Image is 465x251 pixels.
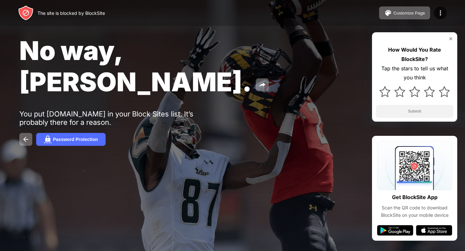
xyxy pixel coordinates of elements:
img: password.svg [44,136,52,143]
img: star.svg [439,86,450,97]
button: Customize Page [379,6,430,19]
img: header-logo.svg [18,5,34,21]
div: Tap the stars to tell us what you think [376,64,453,83]
img: back.svg [22,136,30,143]
img: pallet.svg [384,9,392,17]
img: star.svg [394,86,405,97]
div: Get BlockSite App [392,193,438,202]
div: Scan the QR code to download BlockSite on your mobile device [377,204,452,219]
button: Submit [376,105,453,118]
img: star.svg [379,86,390,97]
div: Customize Page [393,11,425,15]
div: Password Protection [53,137,98,142]
div: How Would You Rate BlockSite? [376,45,453,64]
img: share.svg [258,81,266,89]
div: The site is blocked by BlockSite [37,10,105,16]
img: app-store.svg [416,225,452,236]
div: You put [DOMAIN_NAME] in your Block Sites list. It’s probably there for a reason. [19,110,219,126]
img: rate-us-close.svg [448,36,453,41]
img: google-play.svg [377,225,413,236]
span: No way, [PERSON_NAME]. [19,35,252,97]
button: Password Protection [36,133,106,146]
img: menu-icon.svg [437,9,444,17]
img: star.svg [424,86,435,97]
img: star.svg [409,86,420,97]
